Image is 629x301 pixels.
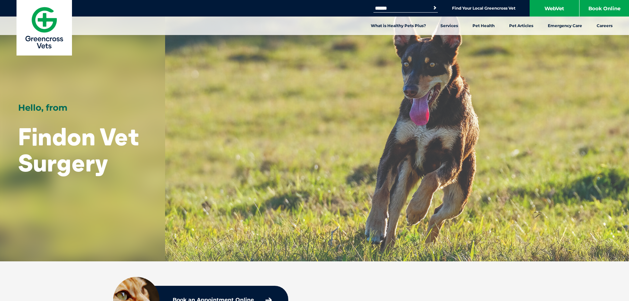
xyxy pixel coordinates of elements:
[364,17,433,35] a: What is Healthy Pets Plus?
[502,17,541,35] a: Pet Articles
[465,17,502,35] a: Pet Health
[589,17,620,35] a: Careers
[432,5,438,11] button: Search
[452,6,515,11] a: Find Your Local Greencross Vet
[18,102,67,113] span: Hello, from
[433,17,465,35] a: Services
[18,124,147,176] h1: Findon Vet Surgery
[541,17,589,35] a: Emergency Care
